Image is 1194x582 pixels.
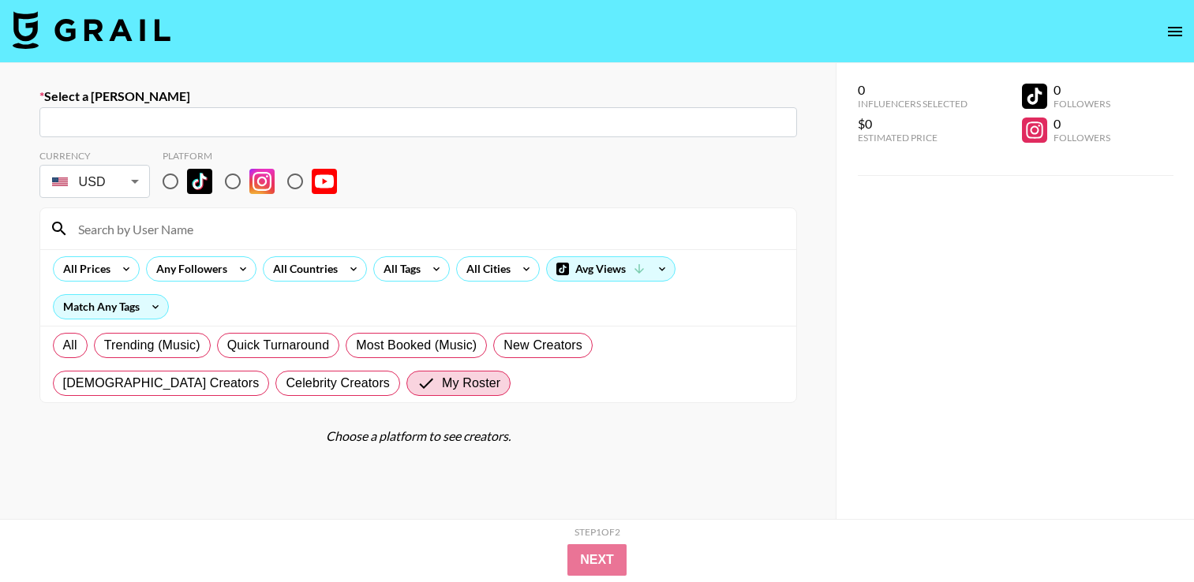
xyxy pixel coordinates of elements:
div: Followers [1054,132,1110,144]
button: Next [567,544,627,576]
span: Quick Turnaround [227,336,330,355]
div: Any Followers [147,257,230,281]
img: TikTok [187,169,212,194]
div: USD [43,168,147,196]
div: $0 [858,116,968,132]
div: 0 [1054,82,1110,98]
span: Trending (Music) [104,336,200,355]
div: All Prices [54,257,114,281]
span: New Creators [503,336,582,355]
div: Platform [163,150,350,162]
div: Choose a platform to see creators. [39,428,797,444]
div: Avg Views [547,257,675,281]
button: open drawer [1159,16,1191,47]
span: Most Booked (Music) [356,336,477,355]
div: Step 1 of 2 [575,526,620,538]
span: My Roster [442,374,500,393]
div: Estimated Price [858,132,968,144]
div: All Countries [264,257,341,281]
div: All Tags [374,257,424,281]
span: [DEMOGRAPHIC_DATA] Creators [63,374,260,393]
img: Instagram [249,169,275,194]
input: Search by User Name [69,216,787,241]
div: Match Any Tags [54,295,168,319]
div: Influencers Selected [858,98,968,110]
img: YouTube [312,169,337,194]
div: All Cities [457,257,514,281]
label: Select a [PERSON_NAME] [39,88,797,104]
span: All [63,336,77,355]
div: 0 [858,82,968,98]
div: Followers [1054,98,1110,110]
div: Currency [39,150,150,162]
div: 0 [1054,116,1110,132]
img: Grail Talent [13,11,170,49]
span: Celebrity Creators [286,374,390,393]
